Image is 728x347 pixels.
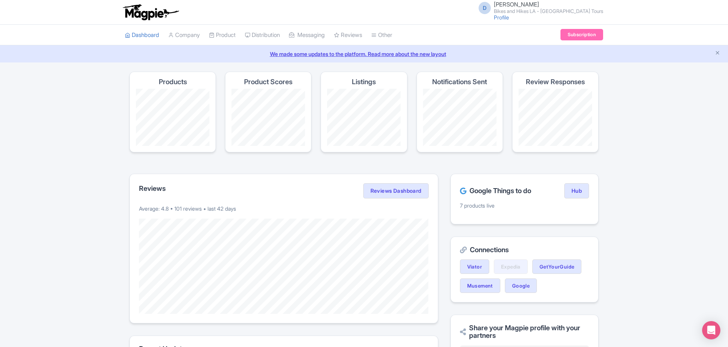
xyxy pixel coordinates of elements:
[159,78,187,86] h4: Products
[715,49,720,58] button: Close announcement
[532,259,582,274] a: GetYourGuide
[209,25,236,46] a: Product
[494,259,528,274] a: Expedia
[139,185,166,192] h2: Reviews
[526,78,585,86] h4: Review Responses
[352,78,376,86] h4: Listings
[5,50,723,58] a: We made some updates to the platform. Read more about the new layout
[460,201,589,209] p: 7 products live
[371,25,392,46] a: Other
[494,14,509,21] a: Profile
[702,321,720,339] div: Open Intercom Messenger
[479,2,491,14] span: D
[245,25,280,46] a: Distribution
[363,183,429,198] a: Reviews Dashboard
[432,78,487,86] h4: Notifications Sent
[121,4,180,21] img: logo-ab69f6fb50320c5b225c76a69d11143b.png
[168,25,200,46] a: Company
[334,25,362,46] a: Reviews
[564,183,589,198] a: Hub
[460,278,500,293] a: Musement
[289,25,325,46] a: Messaging
[460,187,531,195] h2: Google Things to do
[494,1,539,8] span: [PERSON_NAME]
[494,9,603,14] small: Bikes and Hikes LA - [GEOGRAPHIC_DATA] Tours
[505,278,537,293] a: Google
[460,324,589,339] h2: Share your Magpie profile with your partners
[474,2,603,14] a: D [PERSON_NAME] Bikes and Hikes LA - [GEOGRAPHIC_DATA] Tours
[560,29,603,40] a: Subscription
[139,205,429,213] p: Average: 4.8 • 101 reviews • last 42 days
[244,78,292,86] h4: Product Scores
[460,259,489,274] a: Viator
[460,246,589,254] h2: Connections
[125,25,159,46] a: Dashboard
